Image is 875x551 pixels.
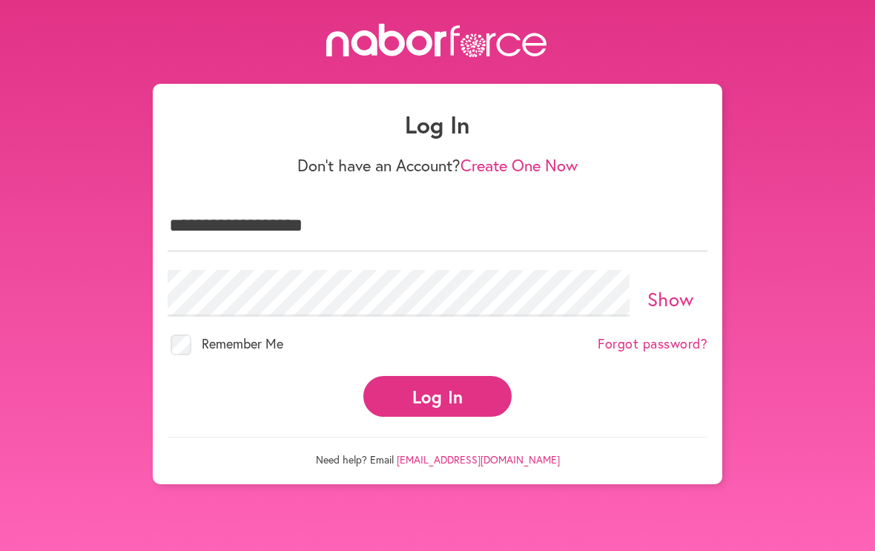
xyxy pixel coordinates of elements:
a: Create One Now [460,154,578,176]
h1: Log In [168,110,707,139]
a: Forgot password? [598,336,707,352]
a: [EMAIL_ADDRESS][DOMAIN_NAME] [397,452,560,466]
span: Remember Me [202,334,283,352]
p: Don't have an Account? [168,156,707,175]
button: Log In [363,376,512,417]
a: Show [647,286,694,311]
p: Need help? Email [168,437,707,466]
